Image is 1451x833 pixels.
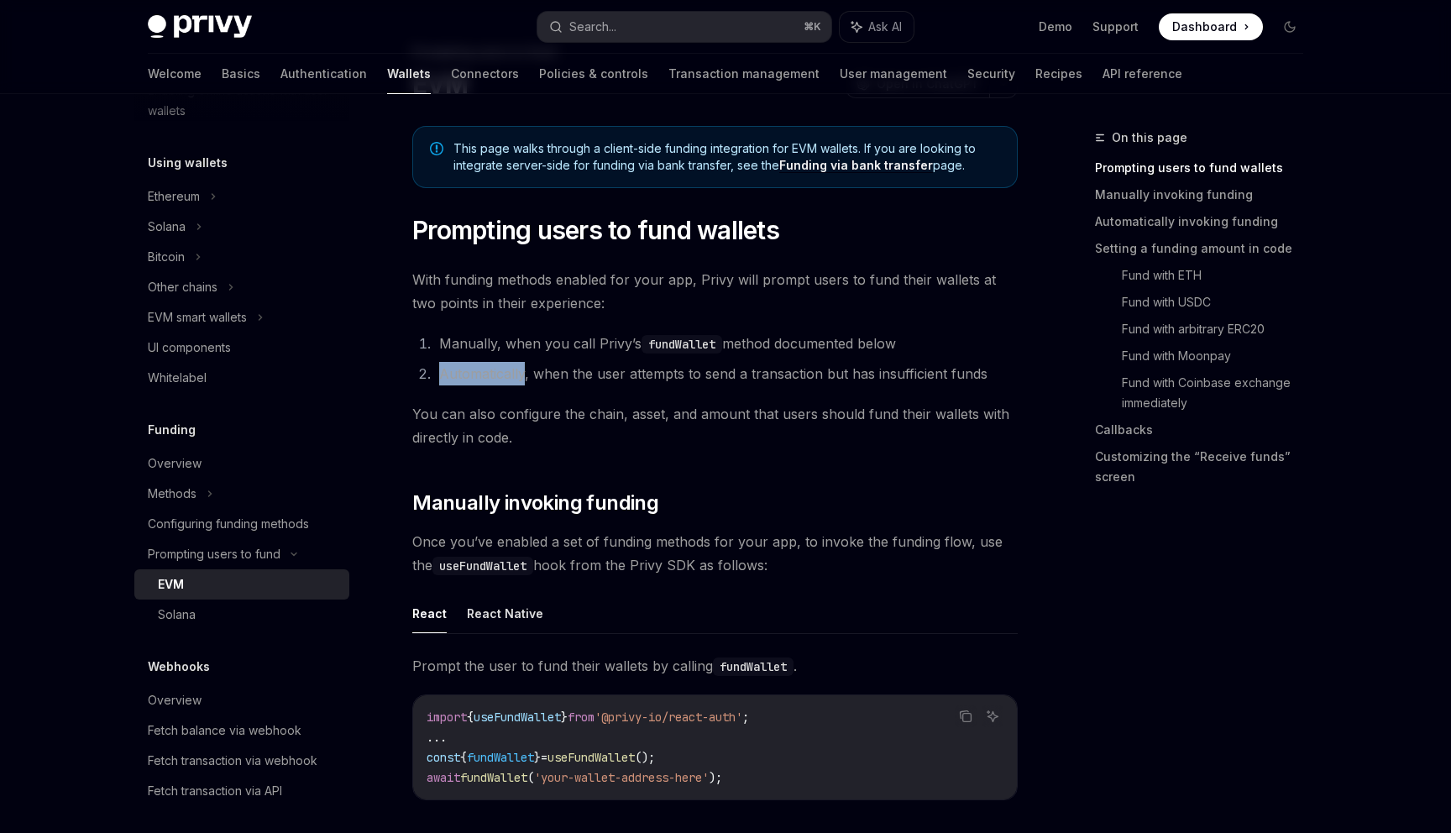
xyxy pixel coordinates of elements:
[134,746,349,776] a: Fetch transaction via webhook
[148,484,196,504] div: Methods
[158,574,184,595] div: EVM
[1095,155,1317,181] a: Prompting users to fund wallets
[148,420,196,440] h5: Funding
[148,338,231,358] div: UI components
[534,750,541,765] span: }
[427,770,460,785] span: await
[148,720,301,741] div: Fetch balance via webhook
[412,268,1018,315] span: With funding methods enabled for your app, Privy will prompt users to fund their wallets at two p...
[222,54,260,94] a: Basics
[148,217,186,237] div: Solana
[134,509,349,539] a: Configuring funding methods
[412,654,1018,678] span: Prompt the user to fund their wallets by calling .
[527,770,534,785] span: (
[1095,208,1317,235] a: Automatically invoking funding
[427,750,460,765] span: const
[148,453,202,474] div: Overview
[467,750,534,765] span: fundWallet
[148,514,309,534] div: Configuring funding methods
[840,54,947,94] a: User management
[412,402,1018,449] span: You can also configure the chain, asset, and amount that users should fund their wallets with dir...
[547,750,635,765] span: useFundWallet
[635,750,655,765] span: ();
[1095,416,1317,443] a: Callbacks
[148,657,210,677] h5: Webhooks
[642,335,722,354] code: fundWallet
[148,153,228,173] h5: Using wallets
[148,186,200,207] div: Ethereum
[134,333,349,363] a: UI components
[134,715,349,746] a: Fetch balance via webhook
[134,363,349,393] a: Whitelabel
[1092,18,1139,35] a: Support
[1122,262,1317,289] a: Fund with ETH
[460,750,467,765] span: {
[1122,343,1317,369] a: Fund with Moonpay
[451,54,519,94] a: Connectors
[539,54,648,94] a: Policies & controls
[148,781,282,801] div: Fetch transaction via API
[779,158,933,173] a: Funding via bank transfer
[148,307,247,327] div: EVM smart wallets
[134,448,349,479] a: Overview
[387,54,431,94] a: Wallets
[430,142,443,155] svg: Note
[1039,18,1072,35] a: Demo
[840,12,914,42] button: Ask AI
[1172,18,1237,35] span: Dashboard
[434,332,1018,355] li: Manually, when you call Privy’s method documented below
[427,710,467,725] span: import
[148,15,252,39] img: dark logo
[561,710,568,725] span: }
[541,750,547,765] span: =
[412,215,779,245] span: Prompting users to fund wallets
[434,362,1018,385] li: Automatically, when the user attempts to send a transaction but has insufficient funds
[534,770,709,785] span: 'your-wallet-address-here'
[1276,13,1303,40] button: Toggle dark mode
[148,690,202,710] div: Overview
[148,368,207,388] div: Whitelabel
[955,705,977,727] button: Copy the contents from the code block
[1122,289,1317,316] a: Fund with USDC
[537,12,831,42] button: Search...⌘K
[1103,54,1182,94] a: API reference
[1159,13,1263,40] a: Dashboard
[148,54,202,94] a: Welcome
[453,140,1000,174] span: This page walks through a client-side funding integration for EVM wallets. If you are looking to ...
[967,54,1015,94] a: Security
[148,751,317,771] div: Fetch transaction via webhook
[134,569,349,600] a: EVM
[148,544,280,564] div: Prompting users to fund
[148,277,217,297] div: Other chains
[568,710,595,725] span: from
[709,770,722,785] span: );
[1122,316,1317,343] a: Fund with arbitrary ERC20
[1095,235,1317,262] a: Setting a funding amount in code
[412,530,1018,577] span: Once you’ve enabled a set of funding methods for your app, to invoke the funding flow, use the ho...
[668,54,820,94] a: Transaction management
[280,54,367,94] a: Authentication
[412,594,447,633] button: React
[474,710,561,725] span: useFundWallet
[595,710,742,725] span: '@privy-io/react-auth'
[158,605,196,625] div: Solana
[467,710,474,725] span: {
[467,594,543,633] button: React Native
[713,657,794,676] code: fundWallet
[148,247,185,267] div: Bitcoin
[1095,181,1317,208] a: Manually invoking funding
[460,770,527,785] span: fundWallet
[427,730,447,745] span: ...
[868,18,902,35] span: Ask AI
[412,490,658,516] span: Manually invoking funding
[134,600,349,630] a: Solana
[432,557,533,575] code: useFundWallet
[804,20,821,34] span: ⌘ K
[569,17,616,37] div: Search...
[134,685,349,715] a: Overview
[982,705,1003,727] button: Ask AI
[134,776,349,806] a: Fetch transaction via API
[1095,443,1317,490] a: Customizing the “Receive funds” screen
[1035,54,1082,94] a: Recipes
[1112,128,1187,148] span: On this page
